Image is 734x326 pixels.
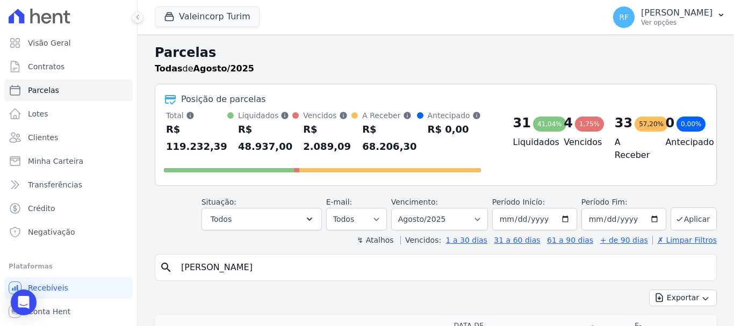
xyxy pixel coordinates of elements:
div: 41,04% [533,117,566,132]
span: Recebíveis [28,282,68,293]
div: Plataformas [9,260,128,273]
strong: Todas [155,63,183,74]
div: 31 [513,114,531,132]
a: + de 90 dias [600,236,648,244]
a: Recebíveis [4,277,133,299]
a: 31 a 60 dias [494,236,540,244]
label: E-mail: [326,198,352,206]
span: Crédito [28,203,55,214]
span: Lotes [28,108,48,119]
div: Antecipado [428,110,481,121]
label: Vencimento: [391,198,438,206]
div: Vencidos [303,110,351,121]
a: 1 a 30 dias [446,236,487,244]
div: 0 [665,114,674,132]
a: Visão Geral [4,32,133,54]
a: Transferências [4,174,133,195]
div: Posição de parcelas [181,93,266,106]
button: Exportar [649,289,717,306]
h4: A Receber [615,136,649,162]
label: ↯ Atalhos [357,236,393,244]
span: Negativação [28,227,75,237]
div: 33 [615,114,632,132]
div: 1,75% [575,117,604,132]
div: R$ 2.089,09 [303,121,351,155]
span: Visão Geral [28,38,71,48]
label: Período Fim: [581,197,666,208]
p: Ver opções [641,18,713,27]
div: 4 [564,114,573,132]
span: Minha Carteira [28,156,83,166]
div: 0,00% [677,117,706,132]
span: Conta Hent [28,306,70,317]
strong: Agosto/2025 [193,63,254,74]
a: Clientes [4,127,133,148]
input: Buscar por nome do lote ou do cliente [175,257,712,278]
button: RF [PERSON_NAME] Ver opções [605,2,734,32]
h2: Parcelas [155,43,717,62]
span: Todos [211,213,232,226]
a: Lotes [4,103,133,125]
div: Total [166,110,227,121]
p: de [155,62,254,75]
span: Contratos [28,61,64,72]
div: R$ 68.206,30 [362,121,416,155]
a: Minha Carteira [4,150,133,172]
div: Open Intercom Messenger [11,289,37,315]
label: Vencidos: [400,236,441,244]
a: Conta Hent [4,301,133,322]
span: Parcelas [28,85,59,96]
a: Negativação [4,221,133,243]
p: [PERSON_NAME] [641,8,713,18]
div: 57,20% [635,117,668,132]
div: R$ 119.232,39 [166,121,227,155]
a: ✗ Limpar Filtros [652,236,717,244]
button: Aplicar [671,207,717,230]
a: Contratos [4,56,133,77]
a: 61 a 90 dias [547,236,593,244]
label: Situação: [202,198,236,206]
div: R$ 0,00 [428,121,481,138]
button: Todos [202,208,322,230]
div: A Receber [362,110,416,121]
a: Parcelas [4,79,133,101]
span: RF [619,13,629,21]
div: Liquidados [238,110,292,121]
button: Valeincorp Turim [155,6,260,27]
i: search [160,261,172,274]
label: Período Inicío: [492,198,545,206]
h4: Liquidados [513,136,547,149]
span: Transferências [28,179,82,190]
span: Clientes [28,132,58,143]
div: R$ 48.937,00 [238,121,292,155]
h4: Antecipado [665,136,699,149]
h4: Vencidos [564,136,598,149]
a: Crédito [4,198,133,219]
